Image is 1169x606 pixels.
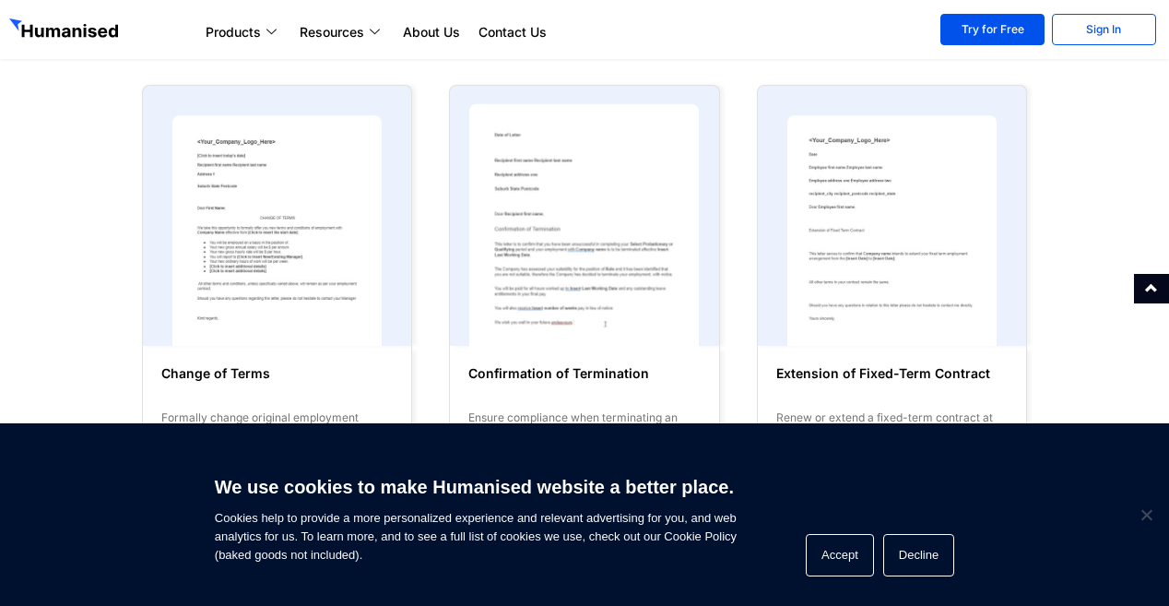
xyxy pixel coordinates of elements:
[468,364,700,401] h6: Confirmation of Termination
[469,21,556,43] a: Contact Us
[196,21,290,43] a: Products
[1137,505,1155,524] span: Decline
[1052,14,1156,45] a: Sign In
[290,21,394,43] a: Resources
[468,409,700,501] div: Ensure compliance when terminating an employee, with this official template to clearly communicat...
[394,21,469,43] a: About Us
[9,18,122,42] img: GetHumanised Logo
[215,474,737,500] h6: We use cookies to make Humanised website a better place.
[883,534,954,576] button: Decline
[806,534,874,576] button: Accept
[161,410,372,498] span: Formally change original employment terms, with compliant change of terms formats for salary chan...
[215,465,737,564] span: Cookies help to provide a more personalized experience and relevant advertising for you, and web ...
[776,364,1008,401] h6: Extension of Fixed-Term Contract
[776,409,1008,482] div: Renew or extend a fixed-term contract at the end of the specified period with this simple templat...
[940,14,1045,45] a: Try for Free
[161,364,393,401] h6: Change of Terms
